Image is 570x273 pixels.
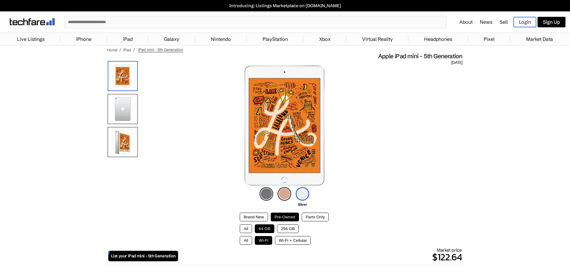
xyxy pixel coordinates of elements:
[119,47,121,52] span: /
[123,47,131,52] a: iPad
[240,236,252,245] button: All
[298,202,307,207] span: Silver
[538,17,565,27] a: Sign Up
[271,213,299,221] button: Pre-Owned
[108,127,138,157] img: Side
[14,33,48,45] a: Live Listings
[245,65,325,186] img: iPad mini (5th Generation)
[161,33,182,45] a: Galaxy
[513,17,536,27] a: Login
[107,47,117,52] a: Home
[296,187,309,201] img: silver-icon
[10,18,55,25] img: techfare logo
[178,250,462,264] p: $122.64
[480,19,492,25] a: News
[500,19,508,25] a: Sell
[275,236,311,245] button: Wi-Fi + Cellular
[178,247,462,264] div: Market price
[240,224,252,233] button: All
[459,19,473,25] a: About
[277,224,299,233] button: 256 GB
[481,33,498,45] a: Pixel
[138,47,183,52] span: iPad mini - 5th Generation
[260,33,291,45] a: PlayStation
[316,33,334,45] a: Xbox
[111,253,176,259] span: List your iPad mini - 5th Generation
[255,236,272,245] button: Wi-Fi
[240,213,268,221] button: Brand New
[421,33,455,45] a: Headphones
[108,94,138,124] img: Rear
[255,224,274,233] button: 64 GB
[359,33,396,45] a: Virtual Reality
[302,213,328,221] button: Parts Only
[108,61,138,91] img: iPad mini (5th Generation)
[133,47,135,52] span: /
[451,60,462,65] span: [DATE]
[120,33,136,45] a: iPad
[523,33,556,45] a: Market Data
[208,33,234,45] a: Nintendo
[260,187,273,201] img: space-gray-icon
[108,251,178,261] a: List your iPad mini - 5th Generation
[278,187,291,201] img: gold-icon
[378,52,462,60] span: Apple iPad mini - 5th Generation
[73,33,94,45] a: iPhone
[3,3,567,8] a: Introducing: Listings Marketplace on [DOMAIN_NAME]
